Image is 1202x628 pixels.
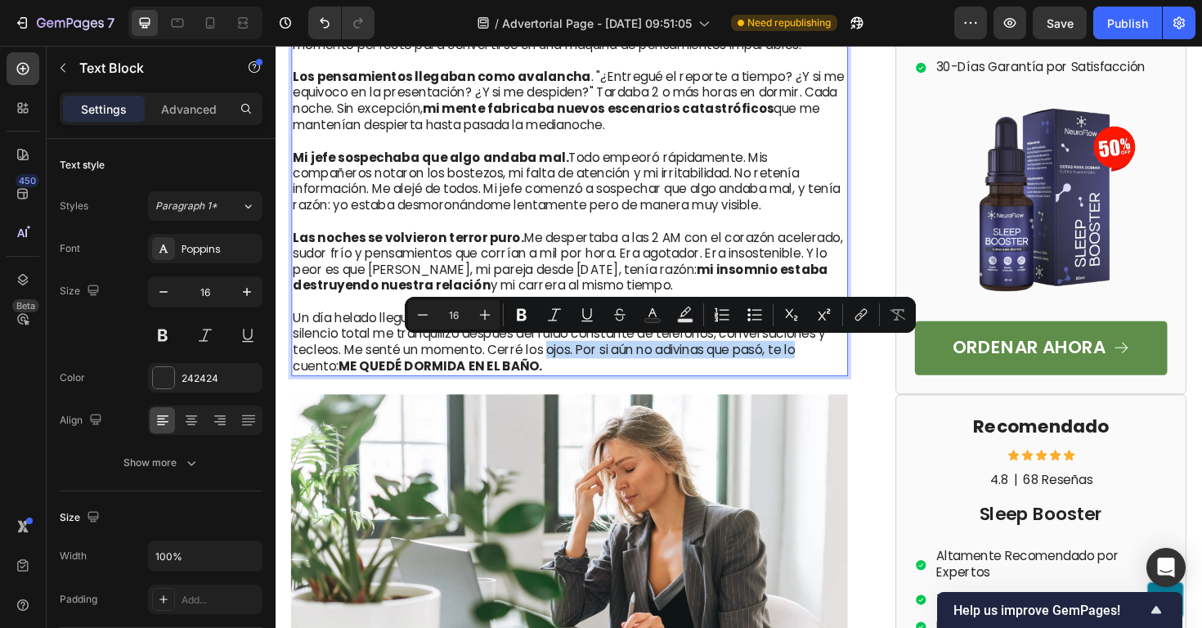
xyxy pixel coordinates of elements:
p: 7 [107,13,114,33]
div: Text style [60,158,105,173]
div: Undo/Redo [308,7,375,39]
span: Save [1047,16,1074,30]
p: Me despertaba a las 2 AM con el corazón acelerado, sudor frío y pensamientos que corrían a mil po... [18,178,604,263]
p: Altamente Recomendado por Expertos [699,533,942,567]
div: Size [60,280,103,303]
p: Todo empeoró rápidamente. Mis compañeros notaron los bostezos, mi falta de atención y mi irritabi... [18,93,604,178]
strong: Las noches se volvieron terror puro. [18,194,262,213]
strong: Mi jefe sospechaba que algo andaba mal. [18,109,310,128]
div: Show more [123,455,200,471]
p: ORDENAR AHORA [717,308,880,333]
button: Publish [1093,7,1162,39]
div: Publish [1107,15,1148,32]
div: 242424 [182,371,258,386]
div: Add... [182,593,258,608]
span: Paragraph 1* [155,199,218,213]
button: Save [1033,7,1087,39]
div: Align [60,410,105,432]
p: | [782,452,786,469]
span: / [495,15,499,32]
h2: Recomendado [677,390,944,418]
p: 68 Reseñas [792,452,865,469]
button: 7 [7,7,122,39]
p: Settings [81,101,127,118]
strong: ME QUEDÉ DORMIDA EN EL BAÑO. [66,330,282,348]
span: Need republishing [747,16,831,30]
a: ORDENAR AHORA [677,292,944,349]
p: 4.8 [756,452,776,469]
p: 30-Días Garantía por Satisfacción [699,16,942,33]
button: Paragraph 1* [148,191,262,221]
img: gempages_557136869737890579-13e7435c-4720-449b-b0f7-7342de818917.png [677,54,944,272]
iframe: Design area [276,46,1202,628]
div: Padding [60,592,97,607]
div: Font [60,241,80,256]
div: Color [60,370,85,385]
div: Poppins [182,242,258,257]
div: Open Intercom Messenger [1146,548,1186,587]
div: Beta [12,299,39,312]
div: Width [60,549,87,563]
button: Show survey - Help us improve GemPages! [953,600,1166,620]
strong: Los pensamientos llegaban como avalancha [18,24,334,43]
p: Text Block [79,58,218,78]
div: Styles [60,199,88,213]
span: Advertorial Page - [DATE] 09:51:05 [502,15,692,32]
p: Advanced [161,101,217,118]
span: Help us improve GemPages! [953,603,1146,618]
strong: mi mente fabricaba nuevos escenarios catastróficos [155,57,527,76]
div: Size [60,507,103,529]
strong: mi insomnio estaba destruyendo nuestra relación [18,227,585,263]
input: Auto [149,541,262,571]
p: Un día helado llegué al baño de la oficina buscando un momento [PERSON_NAME]. El silencio total m... [18,280,604,348]
h2: Sleep Booster [677,483,944,511]
button: Show more [60,448,262,478]
div: 450 [16,174,39,187]
p: . "¿Entregué el reporte a tiempo? ¿Y si me equivoco en la presentación? ¿Y si me despiden?" Tarda... [18,8,604,93]
div: Editor contextual toolbar [405,297,916,333]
